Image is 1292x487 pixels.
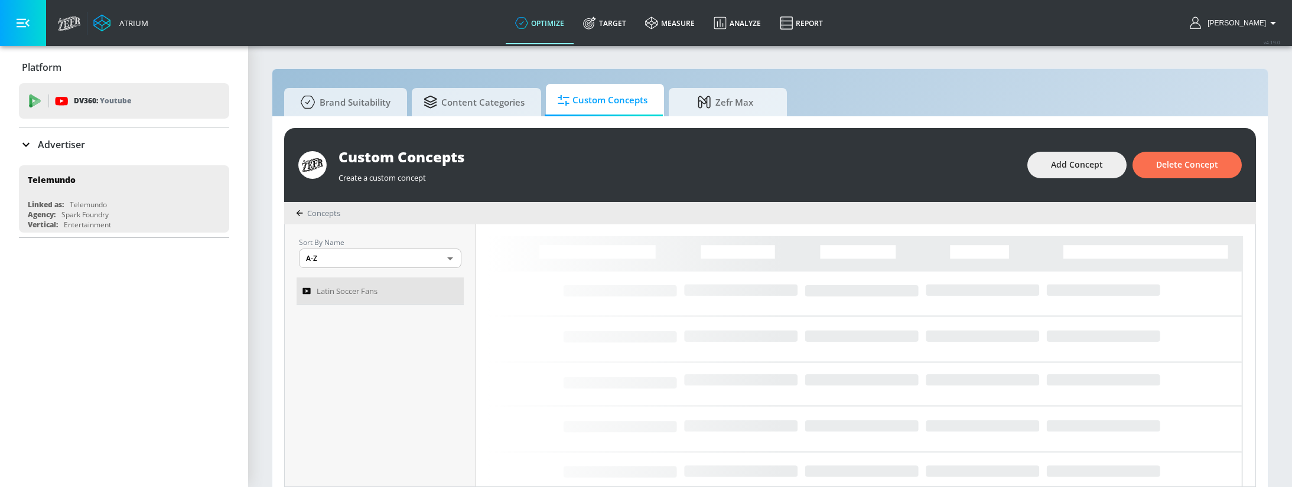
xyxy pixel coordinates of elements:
span: Custom Concepts [558,86,647,115]
span: Content Categories [424,88,525,116]
a: Atrium [93,14,148,32]
div: Telemundo [28,174,76,185]
a: measure [636,2,704,44]
a: Target [574,2,636,44]
div: Telemundo [70,200,107,210]
div: Spark Foundry [61,210,109,220]
div: Platform [19,51,229,84]
span: login as: lekhraj.bhadava@zefr.com [1203,19,1266,27]
p: Sort By Name [299,236,461,249]
div: Vertical: [28,220,58,230]
div: Custom Concepts [339,147,1016,166]
a: optimize [506,2,574,44]
div: A-Z [299,249,461,268]
div: TelemundoLinked as:TelemundoAgency:Spark FoundryVertical:Entertainment [19,165,229,233]
span: Concepts [307,208,340,218]
div: Advertiser [19,128,229,161]
div: Agency: [28,210,56,220]
span: Latin Soccer Fans [317,284,377,298]
a: Report [770,2,832,44]
div: Linked as: [28,200,64,210]
span: v 4.19.0 [1264,39,1280,45]
div: Entertainment [64,220,111,230]
div: DV360: Youtube [19,83,229,119]
button: [PERSON_NAME] [1190,16,1280,30]
span: Brand Suitability [296,88,390,116]
p: Advertiser [38,138,85,151]
button: Add Concept [1027,152,1127,178]
p: DV360: [74,94,131,107]
p: Youtube [100,94,131,107]
a: Latin Soccer Fans [297,277,464,305]
div: Concepts [296,208,340,218]
div: Create a custom concept [339,166,1016,183]
span: Add Concept [1051,158,1103,172]
div: Atrium [115,18,148,28]
a: Analyze [704,2,770,44]
span: Zefr Max [681,88,770,116]
p: Platform [22,61,61,74]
